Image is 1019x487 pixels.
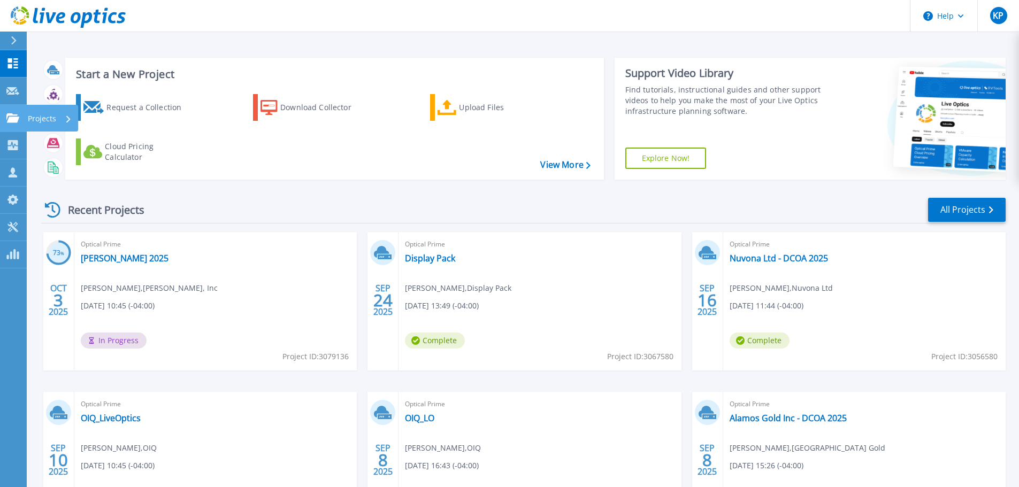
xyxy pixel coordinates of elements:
span: [DATE] 15:26 (-04:00) [730,460,803,471]
div: Upload Files [459,97,545,118]
a: Display Pack [405,253,455,264]
span: % [60,250,64,256]
div: SEP 2025 [373,281,393,320]
div: Cloud Pricing Calculator [105,141,190,163]
div: OCT 2025 [48,281,68,320]
span: [PERSON_NAME] , [GEOGRAPHIC_DATA] Gold [730,442,885,454]
span: [DATE] 13:49 (-04:00) [405,300,479,312]
span: [PERSON_NAME] , Nuvona Ltd [730,282,833,294]
span: Complete [730,333,790,349]
a: Nuvona Ltd - DCOA 2025 [730,253,828,264]
span: Complete [405,333,465,349]
span: [DATE] 10:45 (-04:00) [81,300,155,312]
span: In Progress [81,333,147,349]
p: Projects [28,105,56,133]
span: [DATE] 10:45 (-04:00) [81,460,155,471]
a: [PERSON_NAME] 2025 [81,253,168,264]
span: 3 [53,296,63,305]
div: Download Collector [280,97,366,118]
a: Download Collector [253,94,372,121]
span: Optical Prime [81,398,350,410]
span: Optical Prime [405,238,675,250]
span: Optical Prime [730,398,999,410]
span: Project ID: 3067580 [607,351,673,362]
a: OIQ_LiveOptics [81,413,141,423]
a: Cloud Pricing Calculator [76,138,195,165]
span: Project ID: 3056580 [931,351,998,362]
div: SEP 2025 [697,440,717,480]
h3: 73 [46,247,71,259]
span: [DATE] 11:44 (-04:00) [730,300,803,312]
span: [PERSON_NAME] , OIQ [81,442,157,454]
span: 10 [49,455,68,465]
span: 8 [702,455,712,465]
div: SEP 2025 [697,281,717,320]
a: Alamos Gold Inc - DCOA 2025 [730,413,847,423]
div: Request a Collection [106,97,192,118]
span: Optical Prime [730,238,999,250]
a: All Projects [928,198,1006,222]
div: Find tutorials, instructional guides and other support videos to help you make the most of your L... [625,84,825,117]
span: [PERSON_NAME] , [PERSON_NAME], Inc [81,282,218,294]
a: Upload Files [430,94,549,121]
div: SEP 2025 [48,440,68,480]
span: 8 [378,455,388,465]
span: KP [993,11,1003,20]
a: Explore Now! [625,148,707,169]
a: View More [540,160,590,170]
span: 24 [373,296,393,305]
span: [PERSON_NAME] , OIQ [405,442,481,454]
span: [DATE] 16:43 (-04:00) [405,460,479,471]
h3: Start a New Project [76,68,590,80]
span: [PERSON_NAME] , Display Pack [405,282,511,294]
div: Recent Projects [41,197,159,223]
a: Request a Collection [76,94,195,121]
span: 16 [698,296,717,305]
div: Support Video Library [625,66,825,80]
span: Project ID: 3079136 [282,351,349,362]
span: Optical Prime [81,238,350,250]
span: Optical Prime [405,398,675,410]
div: SEP 2025 [373,440,393,480]
a: OIQ_LO [405,413,434,423]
